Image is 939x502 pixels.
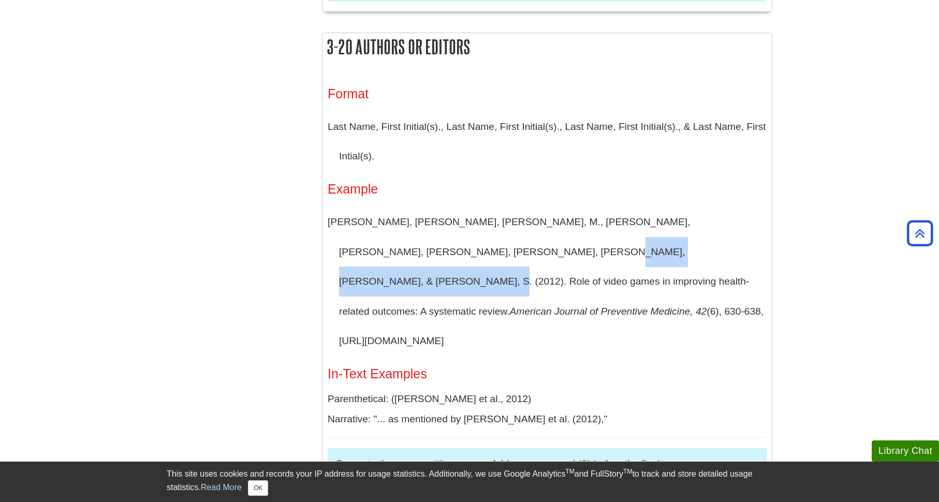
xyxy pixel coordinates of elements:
p: Narrative: "... as mentioned by [PERSON_NAME] et al. (2012)," [328,412,767,427]
a: Back to Top [903,226,936,240]
h3: In-Text Examples [328,366,767,381]
h3: Format [328,86,767,101]
button: Close [248,480,268,496]
h3: Example [328,182,767,197]
button: Library Chat [872,440,939,462]
p: Last Name, First Initial(s)., Last Name, First Initial(s)., Last Name, First Initial(s)., & Last ... [328,112,767,171]
div: This site uses cookies and records your IP address for usage statistics. Additionally, we use Goo... [167,468,772,496]
sup: TM [623,468,632,475]
i: American Journal of Preventive Medicine, 42 [510,306,707,317]
p: Separate the names with commas. Add an ampersand (&) before the final name. Use after the editors... [336,456,758,486]
p: [PERSON_NAME], [PERSON_NAME], [PERSON_NAME], M., [PERSON_NAME], [PERSON_NAME], [PERSON_NAME], [PE... [328,207,767,356]
sup: TM [565,468,574,475]
h2: 3-20 Authors or Editors [322,33,772,61]
a: Read More [201,483,242,492]
p: Parenthetical: ([PERSON_NAME] et al., 2012) [328,392,767,407]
